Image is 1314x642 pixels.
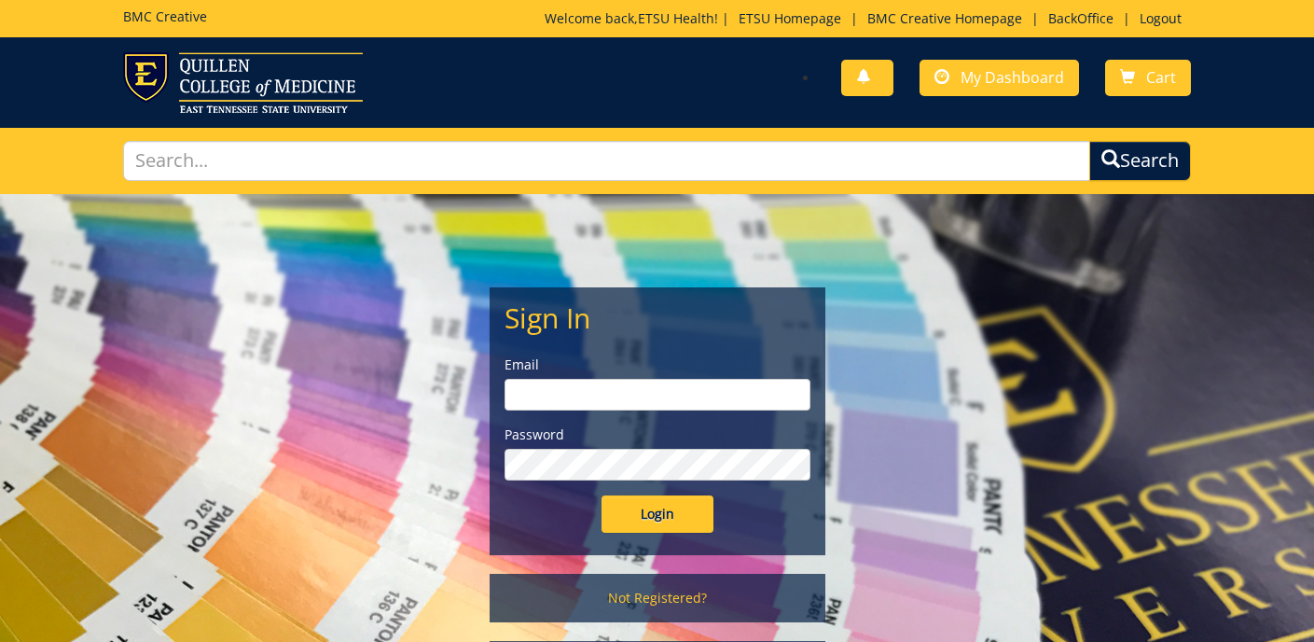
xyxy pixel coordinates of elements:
[602,495,713,533] input: Login
[505,302,810,333] h2: Sign In
[1039,9,1123,27] a: BackOffice
[638,9,714,27] a: ETSU Health
[1146,67,1176,88] span: Cart
[858,9,1031,27] a: BMC Creative Homepage
[729,9,851,27] a: ETSU Homepage
[505,356,810,374] label: Email
[1089,141,1191,181] button: Search
[545,9,1191,28] p: Welcome back, ! | | | |
[920,60,1079,96] a: My Dashboard
[505,426,810,444] label: Password
[123,52,363,113] img: ETSU logo
[490,574,825,622] a: Not Registered?
[961,67,1064,88] span: My Dashboard
[123,141,1089,181] input: Search...
[123,9,207,23] h5: BMC Creative
[1130,9,1191,27] a: Logout
[1105,60,1191,96] a: Cart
